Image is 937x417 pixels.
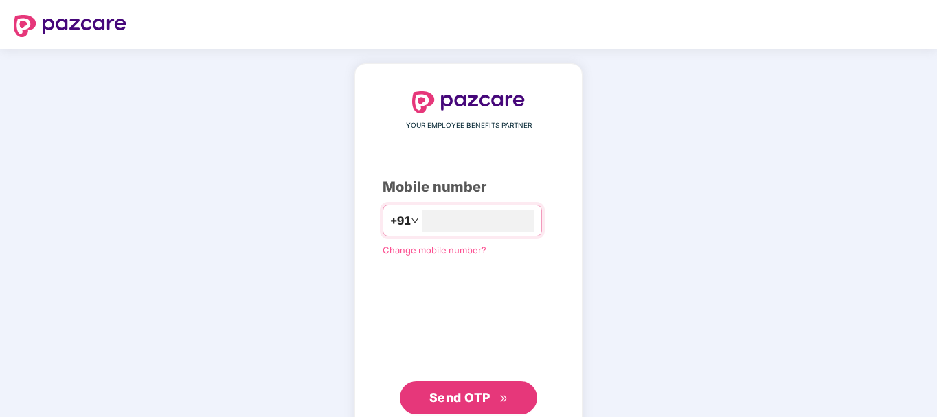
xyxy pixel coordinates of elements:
img: logo [14,15,126,37]
img: logo [412,91,525,113]
a: Change mobile number? [383,245,486,256]
button: Send OTPdouble-right [400,381,537,414]
div: Mobile number [383,177,554,198]
span: +91 [390,212,411,229]
span: down [411,216,419,225]
span: double-right [499,394,508,403]
span: Send OTP [429,390,490,405]
span: YOUR EMPLOYEE BENEFITS PARTNER [406,120,532,131]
